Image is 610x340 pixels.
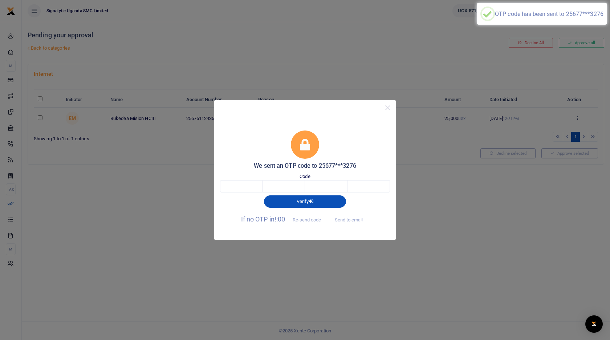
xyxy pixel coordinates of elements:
[585,315,603,333] div: Open Intercom Messenger
[264,195,346,208] button: Verify
[495,11,603,17] div: OTP code has been sent to 25677***3276
[382,103,393,113] button: Close
[241,215,328,223] span: If no OTP in
[220,162,390,170] h5: We sent an OTP code to 25677***3276
[274,215,285,223] span: !:00
[300,173,310,180] label: Code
